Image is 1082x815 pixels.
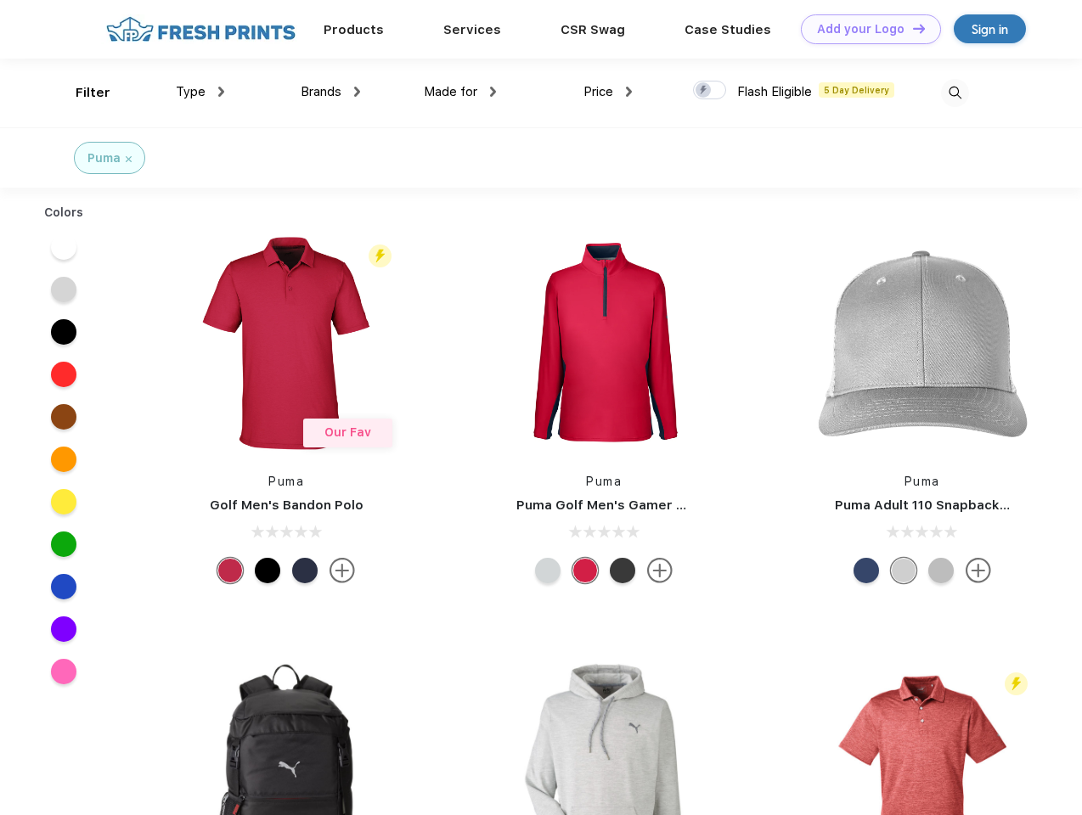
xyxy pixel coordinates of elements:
[76,83,110,103] div: Filter
[737,84,812,99] span: Flash Eligible
[443,22,501,37] a: Services
[491,230,717,456] img: func=resize&h=266
[561,22,625,37] a: CSR Swag
[87,149,121,167] div: Puma
[817,22,904,37] div: Add your Logo
[809,230,1035,456] img: func=resize&h=266
[301,84,341,99] span: Brands
[891,558,916,583] div: Quarry Brt Whit
[490,87,496,97] img: dropdown.png
[972,20,1008,39] div: Sign in
[176,84,206,99] span: Type
[330,558,355,583] img: more.svg
[626,87,632,97] img: dropdown.png
[210,497,363,513] a: Golf Men's Bandon Polo
[647,558,673,583] img: more.svg
[966,558,991,583] img: more.svg
[101,14,301,44] img: fo%20logo%202.webp
[424,84,477,99] span: Made for
[583,84,613,99] span: Price
[913,24,925,33] img: DT
[324,425,371,439] span: Our Fav
[268,475,304,488] a: Puma
[255,558,280,583] div: Puma Black
[941,79,969,107] img: desktop_search.svg
[1005,672,1028,695] img: flash_active_toggle.svg
[928,558,954,583] div: Quarry with Brt Whit
[954,14,1026,43] a: Sign in
[516,497,785,513] a: Puma Golf Men's Gamer Golf Quarter-Zip
[586,475,622,488] a: Puma
[819,82,894,98] span: 5 Day Delivery
[354,87,360,97] img: dropdown.png
[217,558,243,583] div: Ski Patrol
[218,87,224,97] img: dropdown.png
[369,244,392,267] img: flash_active_toggle.svg
[904,475,940,488] a: Puma
[610,558,635,583] div: Puma Black
[572,558,598,583] div: Ski Patrol
[535,558,561,583] div: High Rise
[173,230,399,456] img: func=resize&h=266
[126,156,132,162] img: filter_cancel.svg
[31,204,97,222] div: Colors
[854,558,879,583] div: Peacoat with Qut Shd
[324,22,384,37] a: Products
[292,558,318,583] div: Navy Blazer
